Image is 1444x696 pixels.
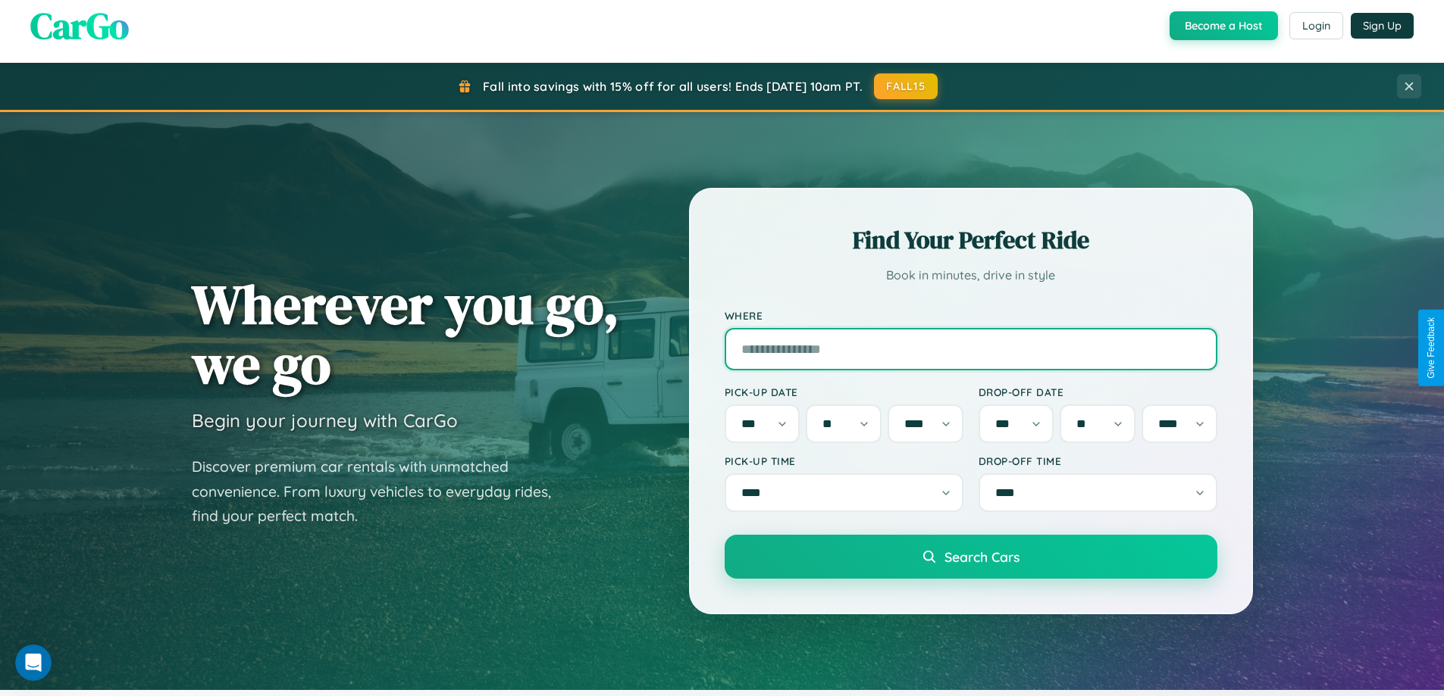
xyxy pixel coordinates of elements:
p: Discover premium car rentals with unmatched convenience. From luxury vehicles to everyday rides, ... [192,454,571,529]
label: Where [725,309,1217,322]
span: Fall into savings with 15% off for all users! Ends [DATE] 10am PT. [483,79,863,94]
button: Become a Host [1170,11,1278,40]
label: Drop-off Time [979,454,1217,467]
span: Search Cars [944,548,1020,565]
iframe: Intercom live chat [15,645,52,681]
h3: Begin your journey with CarGo [192,409,458,432]
h2: Find Your Perfect Ride [725,223,1217,257]
span: CarGo [30,1,129,51]
label: Drop-off Date [979,385,1217,398]
div: Give Feedback [1426,317,1436,379]
button: FALL15 [874,73,938,99]
label: Pick-up Date [725,385,963,398]
h1: Wherever you go, we go [192,274,619,394]
button: Sign Up [1351,13,1414,39]
button: Search Cars [725,535,1217,579]
label: Pick-up Time [725,454,963,467]
button: Login [1289,12,1343,39]
p: Book in minutes, drive in style [725,264,1217,286]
